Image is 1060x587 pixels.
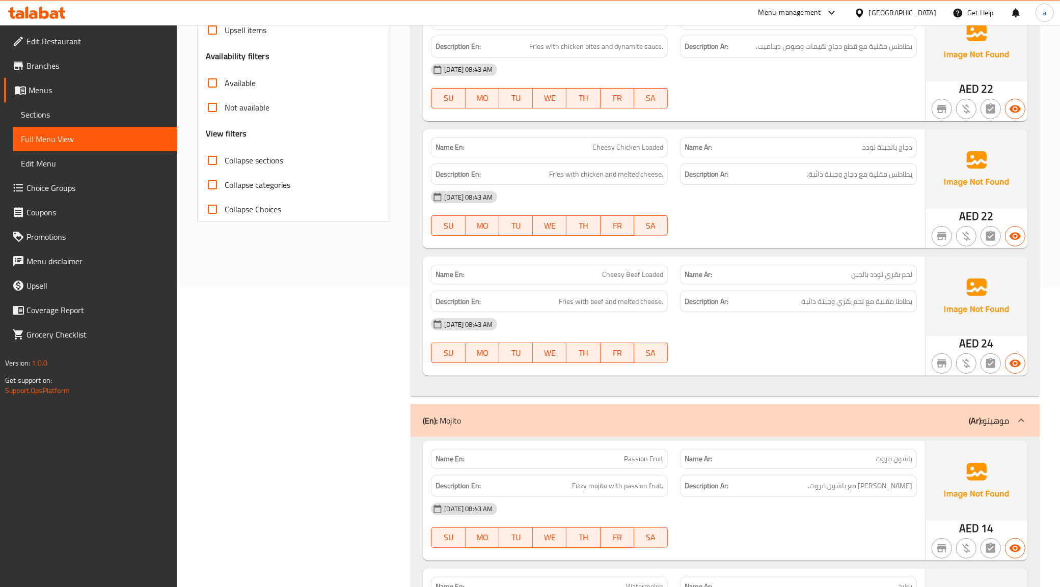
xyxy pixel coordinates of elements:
[932,538,952,558] button: Not branch specific item
[440,504,497,514] span: [DATE] 08:43 AM
[549,168,663,181] span: Fries with chicken and melted cheese.
[634,215,668,236] button: SA
[601,88,634,108] button: FR
[634,88,668,108] button: SA
[4,298,177,322] a: Coverage Report
[570,91,596,105] span: TH
[225,24,266,36] span: Upsell items
[570,218,596,233] span: TH
[981,226,1001,246] button: Not has choices
[21,157,169,170] span: Edit Menu
[981,99,1001,119] button: Not has choices
[466,343,499,363] button: MO
[4,53,177,78] a: Branches
[225,77,256,89] span: Available
[638,91,664,105] span: SA
[5,374,52,387] span: Get support on:
[225,154,283,166] span: Collapse sections
[959,333,979,353] span: AED
[570,530,596,545] span: TH
[440,192,497,202] span: [DATE] 08:43 AM
[529,40,663,53] span: Fries with chicken bites and dynamite sauce.
[26,206,169,218] span: Coupons
[533,88,566,108] button: WE
[411,404,1040,437] div: (En): Mojito(Ar):موهيتو
[685,269,712,280] strong: Name Ar:
[601,215,634,236] button: FR
[4,273,177,298] a: Upsell
[21,108,169,121] span: Sections
[537,91,562,105] span: WE
[1005,353,1025,374] button: Available
[572,480,663,492] span: Fizzy mojito with passion fruit.
[533,527,566,548] button: WE
[685,454,712,464] strong: Name Ar:
[956,99,976,119] button: Purchased item
[566,343,600,363] button: TH
[29,84,169,96] span: Menus
[13,151,177,176] a: Edit Menu
[601,343,634,363] button: FR
[26,255,169,267] span: Menu disclaimer
[26,279,169,292] span: Upsell
[440,320,497,329] span: [DATE] 08:43 AM
[470,530,495,545] span: MO
[499,88,533,108] button: TU
[969,414,1009,427] p: موهيتو
[466,215,499,236] button: MO
[685,142,712,153] strong: Name Ar:
[206,50,269,62] h3: Availability filters
[959,206,979,226] span: AED
[13,127,177,151] a: Full Menu View
[605,218,630,233] span: FR
[566,215,600,236] button: TH
[436,40,481,53] strong: Description En:
[5,384,70,397] a: Support.OpsPlatform
[956,353,976,374] button: Purchased item
[431,527,465,548] button: SU
[4,225,177,249] a: Promotions
[423,414,461,427] p: Mojito
[634,343,668,363] button: SA
[638,346,664,360] span: SA
[592,142,663,153] span: Cheesy Chicken Loaded
[466,88,499,108] button: MO
[926,2,1027,81] img: Ae5nvW7+0k+MAAAAAElFTkSuQmCC
[634,527,668,548] button: SA
[499,215,533,236] button: TU
[959,518,979,538] span: AED
[808,480,912,492] span: موهيتو فيزي مع باشون فروت.
[537,218,562,233] span: WE
[436,295,481,308] strong: Description En:
[982,79,994,99] span: 22
[4,322,177,347] a: Grocery Checklist
[932,99,952,119] button: Not branch specific item
[4,176,177,200] a: Choice Groups
[533,215,566,236] button: WE
[26,328,169,341] span: Grocery Checklist
[605,91,630,105] span: FR
[876,454,912,464] span: باشون فروت
[26,182,169,194] span: Choice Groups
[4,200,177,225] a: Coupons
[436,480,481,492] strong: Description En:
[685,295,728,308] strong: Description Ar:
[26,60,169,72] span: Branches
[758,7,821,19] div: Menu-management
[4,78,177,102] a: Menus
[503,91,529,105] span: TU
[685,40,728,53] strong: Description Ar:
[431,215,465,236] button: SU
[807,168,912,181] span: بطاطس مقلية مع دجاج وجبنة ذائبة.
[756,40,912,53] span: بطاطس مقلية مع قطع دجاج لقيمات وصوص ديناميت.
[559,295,663,308] span: Fries with beef and melted cheese.
[566,527,600,548] button: TH
[5,356,30,370] span: Version:
[801,295,912,308] span: بطاطا مقلية مع لحم بقري وجبنة ذائبة
[32,356,47,370] span: 1.0.0
[436,218,461,233] span: SU
[440,65,497,74] span: [DATE] 08:43 AM
[926,129,1027,209] img: Ae5nvW7+0k+MAAAAAElFTkSuQmCC
[499,527,533,548] button: TU
[533,343,566,363] button: WE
